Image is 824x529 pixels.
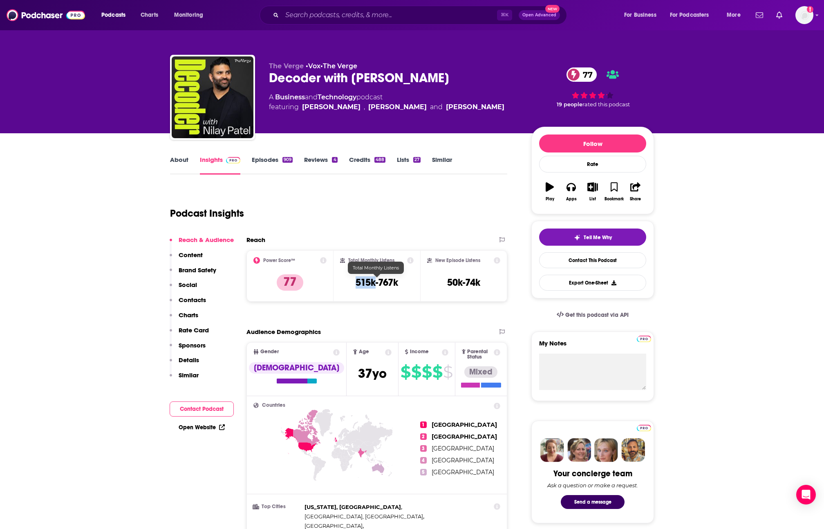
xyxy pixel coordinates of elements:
[364,102,365,112] span: ,
[7,7,85,23] img: Podchaser - Follow, Share and Rate Podcasts
[795,6,813,24] button: Show profile menu
[565,312,629,318] span: Get this podcast via API
[170,326,209,341] button: Rate Card
[200,156,240,175] a: InsightsPodchaser Pro
[539,229,646,246] button: tell me why sparkleTell Me Why
[179,311,198,319] p: Charts
[179,326,209,334] p: Rate Card
[349,156,385,175] a: Credits488
[170,236,234,251] button: Reach & Audience
[539,252,646,268] a: Contact This Podcast
[356,276,398,289] h3: 515k-767k
[560,177,582,206] button: Apps
[539,156,646,173] div: Rate
[432,457,494,464] span: [GEOGRAPHIC_DATA]
[170,356,199,371] button: Details
[637,334,651,342] a: Pro website
[269,92,504,112] div: A podcast
[170,401,234,417] button: Contact Podcast
[282,157,293,163] div: 909
[413,157,421,163] div: 27
[305,513,423,520] span: [GEOGRAPHIC_DATA], [GEOGRAPHIC_DATA]
[539,275,646,291] button: Export One-Sheet
[374,157,385,163] div: 488
[170,371,199,386] button: Similar
[467,349,492,360] span: Parental Status
[170,156,188,175] a: About
[267,6,575,25] div: Search podcasts, credits, & more...
[305,93,318,101] span: and
[447,276,480,289] h3: 50k-74k
[432,445,494,452] span: [GEOGRAPHIC_DATA]
[401,365,410,379] span: $
[625,177,646,206] button: Share
[170,296,206,311] button: Contacts
[522,13,556,17] span: Open Advanced
[262,403,285,408] span: Countries
[305,504,401,510] span: [US_STATE], [GEOGRAPHIC_DATA]
[246,236,265,244] h2: Reach
[320,62,357,70] span: •
[249,362,344,374] div: [DEMOGRAPHIC_DATA]
[269,62,304,70] span: The Verge
[727,9,741,21] span: More
[553,468,632,479] div: Your concierge team
[179,356,199,364] p: Details
[432,468,494,476] span: [GEOGRAPHIC_DATA]
[348,258,394,263] h2: Total Monthly Listens
[252,156,293,175] a: Episodes909
[332,157,337,163] div: 4
[170,266,216,281] button: Brand Safety
[582,177,603,206] button: List
[96,9,136,22] button: open menu
[545,5,560,13] span: New
[670,9,709,21] span: For Podcasters
[263,258,295,263] h2: Power Score™
[420,457,427,464] span: 4
[519,10,560,20] button: Open AdvancedNew
[172,56,253,138] img: Decoder with Nilay Patel
[539,134,646,152] button: Follow
[432,421,497,428] span: [GEOGRAPHIC_DATA]
[275,93,305,101] a: Business
[584,234,612,241] span: Tell Me Why
[358,365,387,381] span: 37 yo
[179,251,203,259] p: Content
[170,311,198,326] button: Charts
[582,101,630,108] span: rated this podcast
[282,9,497,22] input: Search podcasts, credits, & more...
[464,366,497,378] div: Mixed
[624,9,656,21] span: For Business
[621,438,645,462] img: Jon Profile
[430,102,443,112] span: and
[435,258,480,263] h2: New Episode Listens
[397,156,421,175] a: Lists27
[497,10,512,20] span: ⌘ K
[308,62,320,70] a: Vox
[305,522,363,529] span: [GEOGRAPHIC_DATA]
[420,433,427,440] span: 2
[277,274,303,291] p: 77
[305,512,424,521] span: ,
[174,9,203,21] span: Monitoring
[567,438,591,462] img: Barbara Profile
[605,197,624,202] div: Bookmark
[179,266,216,274] p: Brand Safety
[574,234,580,241] img: tell me why sparkle
[546,197,554,202] div: Play
[179,371,199,379] p: Similar
[547,482,638,489] div: Ask a question or make a request.
[170,341,206,356] button: Sponsors
[141,9,158,21] span: Charts
[179,236,234,244] p: Reach & Audience
[422,365,432,379] span: $
[432,433,497,440] span: [GEOGRAPHIC_DATA]
[226,157,240,164] img: Podchaser Pro
[603,177,625,206] button: Bookmark
[539,339,646,354] label: My Notes
[446,102,504,112] div: [PERSON_NAME]
[420,421,427,428] span: 1
[773,8,786,22] a: Show notifications dropdown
